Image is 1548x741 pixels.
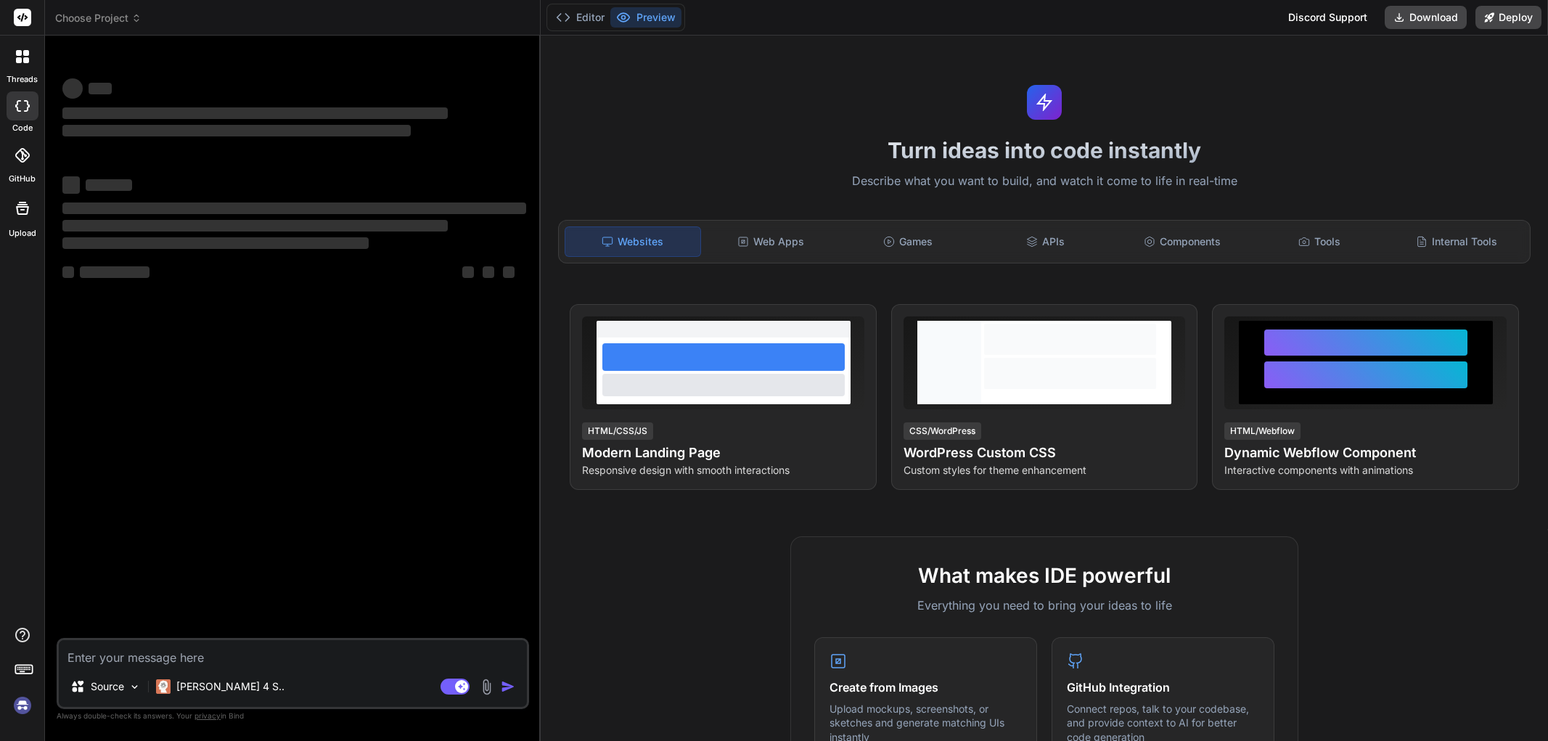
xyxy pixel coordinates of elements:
[704,226,838,257] div: Web Apps
[462,266,474,278] span: ‌
[80,266,150,278] span: ‌
[89,83,112,94] span: ‌
[483,266,494,278] span: ‌
[62,220,448,232] span: ‌
[55,11,142,25] span: Choose Project
[1475,6,1541,29] button: Deploy
[1385,6,1467,29] button: Download
[814,560,1274,591] h2: What makes IDE powerful
[1253,226,1387,257] div: Tools
[62,202,526,214] span: ‌
[62,266,74,278] span: ‌
[91,679,124,694] p: Source
[1224,443,1507,463] h4: Dynamic Webflow Component
[549,172,1539,191] p: Describe what you want to build, and watch it come to life in real-time
[156,679,171,694] img: Claude 4 Sonnet
[830,679,1022,696] h4: Create from Images
[904,443,1186,463] h4: WordPress Custom CSS
[503,266,515,278] span: ‌
[1279,6,1376,29] div: Discord Support
[841,226,975,257] div: Games
[62,107,448,119] span: ‌
[1115,226,1250,257] div: Components
[1390,226,1524,257] div: Internal Tools
[1067,679,1259,696] h4: GitHub Integration
[1224,422,1301,440] div: HTML/Webflow
[62,237,369,249] span: ‌
[86,179,132,191] span: ‌
[1224,463,1507,478] p: Interactive components with animations
[904,422,981,440] div: CSS/WordPress
[550,7,610,28] button: Editor
[9,227,36,240] label: Upload
[194,711,221,720] span: privacy
[610,7,681,28] button: Preview
[478,679,495,695] img: attachment
[62,78,83,99] span: ‌
[57,709,529,723] p: Always double-check its answers. Your in Bind
[7,73,38,86] label: threads
[582,463,864,478] p: Responsive design with smooth interactions
[62,125,411,136] span: ‌
[128,681,141,693] img: Pick Models
[582,443,864,463] h4: Modern Landing Page
[565,226,700,257] div: Websites
[9,173,36,185] label: GitHub
[582,422,653,440] div: HTML/CSS/JS
[814,597,1274,614] p: Everything you need to bring your ideas to life
[176,679,284,694] p: [PERSON_NAME] 4 S..
[501,679,515,694] img: icon
[10,693,35,718] img: signin
[62,176,80,194] span: ‌
[978,226,1113,257] div: APIs
[12,122,33,134] label: code
[549,137,1539,163] h1: Turn ideas into code instantly
[904,463,1186,478] p: Custom styles for theme enhancement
